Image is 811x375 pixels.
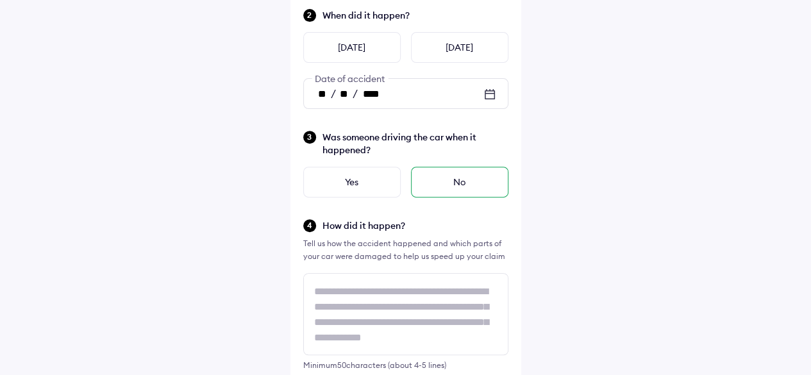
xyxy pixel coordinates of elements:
[303,360,508,370] div: Minimum 50 characters (about 4-5 lines)
[331,87,336,99] span: /
[312,73,388,85] span: Date of accident
[322,131,508,156] span: Was someone driving the car when it happened?
[322,9,508,22] span: When did it happen?
[303,167,401,197] div: Yes
[411,167,508,197] div: No
[411,32,508,63] div: [DATE]
[322,219,508,232] span: How did it happen?
[303,237,508,263] div: Tell us how the accident happened and which parts of your car were damaged to help us speed up yo...
[353,87,358,99] span: /
[303,32,401,63] div: [DATE]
